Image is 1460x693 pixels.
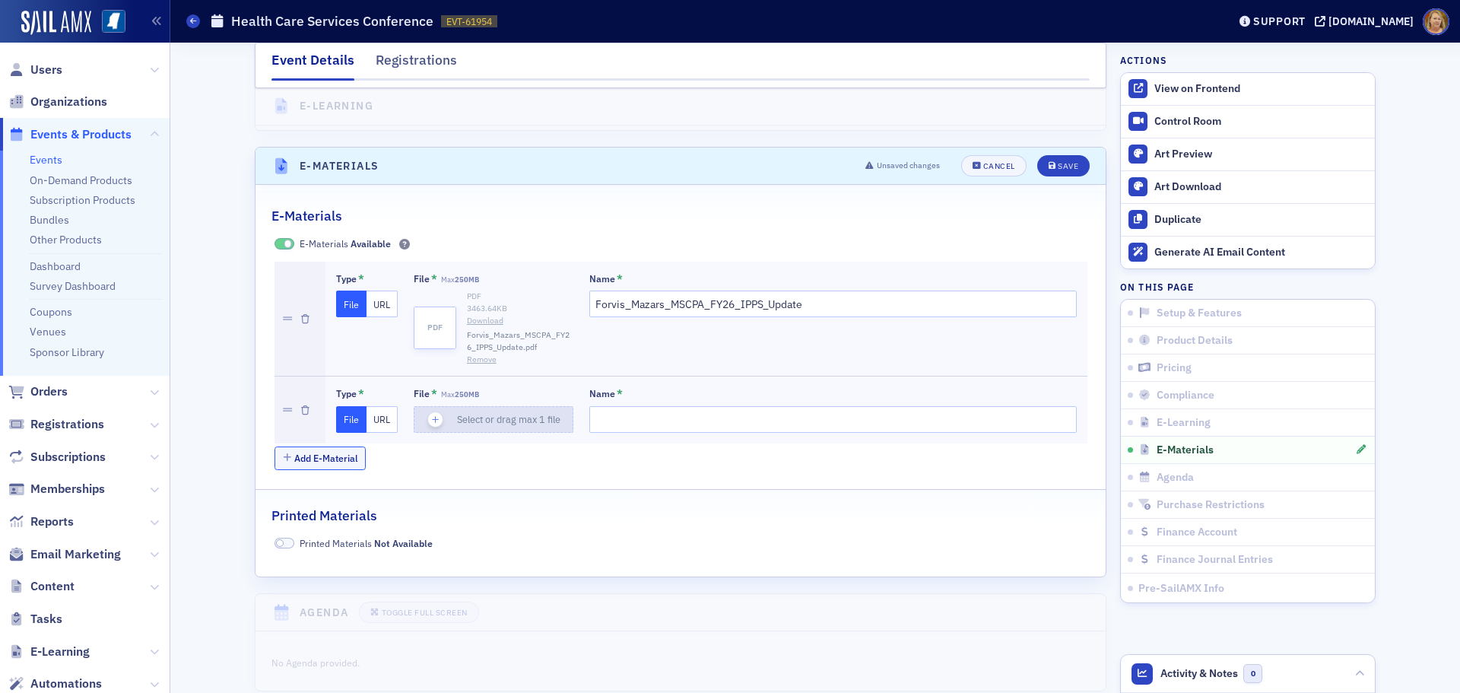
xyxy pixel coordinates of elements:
[275,538,294,549] span: Not Available
[30,345,104,359] a: Sponsor Library
[431,387,437,401] abbr: This field is required
[367,406,398,433] button: URL
[30,279,116,293] a: Survey Dashboard
[446,15,492,28] span: EVT-61954
[8,546,121,563] a: Email Marketing
[1138,581,1224,595] span: Pre-SailAMX Info
[1157,361,1192,375] span: Pricing
[1315,16,1419,27] button: [DOMAIN_NAME]
[1157,307,1242,320] span: Setup & Features
[30,578,75,595] span: Content
[358,272,364,286] abbr: This field is required
[1154,213,1367,227] div: Duplicate
[358,387,364,401] abbr: This field is required
[367,291,398,317] button: URL
[1037,155,1090,176] button: Save
[414,406,573,434] button: Select or drag max 1 file
[30,259,81,273] a: Dashboard
[589,273,615,285] div: Name
[376,50,457,78] div: Registrations
[1157,498,1265,512] span: Purchase Restrictions
[1121,203,1375,236] button: Duplicate
[8,676,102,692] a: Automations
[8,481,105,497] a: Memberships
[1121,106,1375,138] a: Control Room
[30,513,74,530] span: Reports
[1121,236,1375,269] button: Generate AI Email Content
[30,383,68,400] span: Orders
[30,233,102,246] a: Other Products
[441,389,479,399] span: Max
[1058,162,1078,170] div: Save
[1157,334,1233,348] span: Product Details
[336,406,367,433] button: File
[617,272,623,286] abbr: This field is required
[1157,553,1273,567] span: Finance Journal Entries
[8,94,107,110] a: Organizations
[271,50,354,81] div: Event Details
[300,605,348,621] h4: Agenda
[414,273,430,285] div: File
[300,237,391,250] span: E-Materials
[8,383,68,400] a: Orders
[589,388,615,399] div: Name
[271,206,342,226] h2: E-Materials
[467,291,573,303] div: PDF
[102,10,125,33] img: SailAMX
[961,155,1027,176] button: Cancel
[1154,148,1367,161] div: Art Preview
[30,416,104,433] span: Registrations
[983,162,1015,170] div: Cancel
[1253,14,1306,28] div: Support
[467,315,573,327] a: Download
[300,536,433,550] span: Printed Materials
[30,676,102,692] span: Automations
[30,126,132,143] span: Events & Products
[1243,664,1262,683] span: 0
[467,329,573,354] span: Forvis_Mazars_MSCPA_FY26_IPPS_Update.pdf
[1121,73,1375,105] a: View on Frontend
[300,158,379,174] h4: E-Materials
[351,237,391,250] span: Available
[30,481,105,497] span: Memberships
[617,387,623,401] abbr: This field is required
[1157,443,1214,457] span: E-Materials
[467,354,497,366] button: Remove
[30,546,121,563] span: Email Marketing
[374,537,433,549] span: Not Available
[8,644,90,660] a: E-Learning
[1121,170,1375,203] a: Art Download
[336,273,357,285] div: Type
[1120,53,1167,67] h4: Actions
[1328,14,1414,28] div: [DOMAIN_NAME]
[30,62,62,78] span: Users
[457,413,560,425] span: Select or drag max 1 file
[91,10,125,36] a: View Homepage
[21,11,91,35] img: SailAMX
[30,173,132,187] a: On-Demand Products
[431,272,437,286] abbr: This field is required
[382,609,468,617] div: Toggle Full Screen
[467,303,573,315] div: 3463.64 KB
[441,275,479,285] span: Max
[30,153,62,167] a: Events
[8,126,132,143] a: Events & Products
[1157,416,1211,430] span: E-Learning
[1154,180,1367,194] div: Art Download
[30,94,107,110] span: Organizations
[1154,246,1367,259] div: Generate AI Email Content
[30,611,62,628] span: Tasks
[1120,280,1376,294] h4: On this page
[30,213,69,227] a: Bundles
[30,305,72,319] a: Coupons
[30,325,66,339] a: Venues
[1154,82,1367,96] div: View on Frontend
[1154,115,1367,129] div: Control Room
[8,611,62,628] a: Tasks
[455,389,479,399] span: 250MB
[1423,8,1449,35] span: Profile
[1121,138,1375,170] a: Art Preview
[8,513,74,530] a: Reports
[271,506,377,526] h2: Printed Materials
[300,98,373,114] h4: E-Learning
